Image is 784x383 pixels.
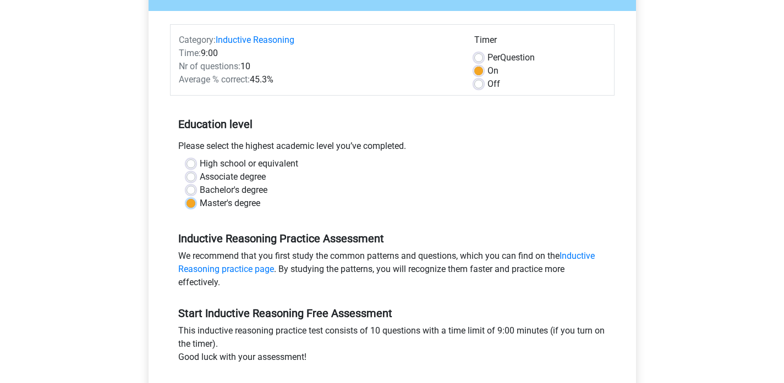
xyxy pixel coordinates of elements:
[487,64,498,77] label: On
[179,61,240,71] span: Nr of questions:
[178,113,606,135] h5: Education level
[178,232,606,245] h5: Inductive Reasoning Practice Assessment
[200,184,267,197] label: Bachelor's degree
[171,73,466,86] div: 45.3%
[487,52,500,63] span: Per
[200,170,266,184] label: Associate degree
[179,74,250,85] span: Average % correct:
[178,307,606,320] h5: Start Inductive Reasoning Free Assessment
[170,249,615,293] div: We recommend that you first study the common patterns and questions, which you can find on the . ...
[171,47,466,60] div: 9:00
[170,140,615,157] div: Please select the highest academic level you’ve completed.
[200,197,260,210] label: Master's degree
[200,157,298,170] label: High school or equivalent
[170,324,615,368] div: This inductive reasoning practice test consists of 10 questions with a time limit of 9:00 minutes...
[487,51,535,64] label: Question
[487,77,500,91] label: Off
[179,35,216,45] span: Category:
[216,35,294,45] a: Inductive Reasoning
[171,60,466,73] div: 10
[179,48,201,58] span: Time:
[474,34,606,51] div: Timer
